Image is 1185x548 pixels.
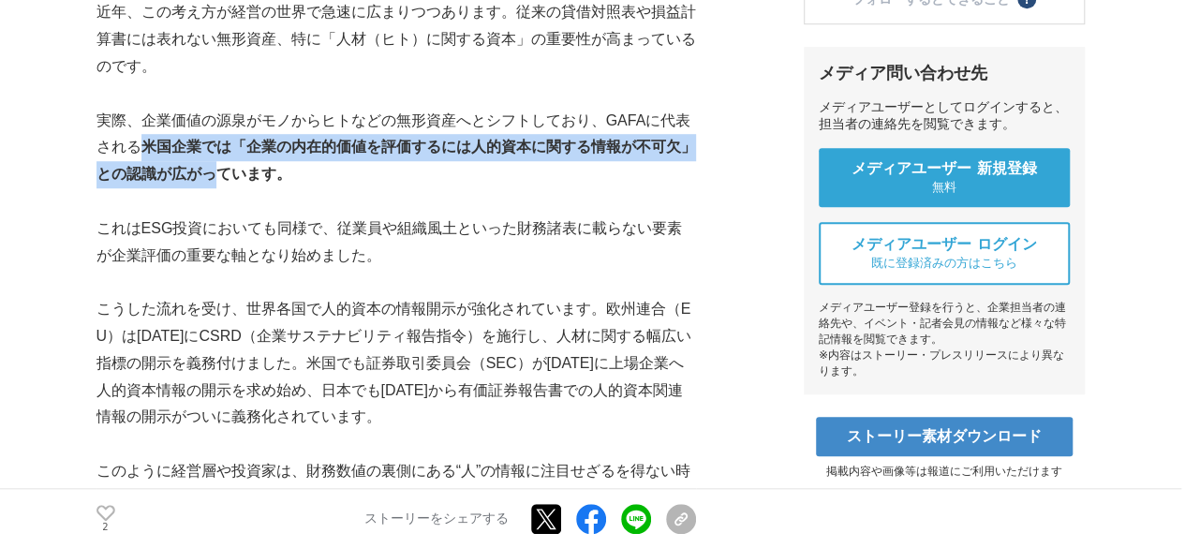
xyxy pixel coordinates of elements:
a: メディアユーザー ログイン 既に登録済みの方はこちら [819,222,1070,285]
div: メディアユーザー登録を行うと、企業担当者の連絡先や、イベント・記者会見の情報など様々な特記情報を閲覧できます。 ※内容はストーリー・プレスリリースにより異なります。 [819,300,1070,379]
strong: 米国企業では「企業の内在的価値を評価するには人的資本に関する情報が不可欠」との認識が広がっています。 [96,139,696,182]
p: ストーリーをシェアする [364,511,509,527]
p: 実際、企業価値の源泉がモノからヒトなどの無形資産へとシフトしており、GAFAに代表される [96,108,696,188]
span: 既に登録済みの方はこちら [871,255,1017,272]
p: 2 [96,523,115,532]
a: ストーリー素材ダウンロード [816,417,1073,456]
span: 無料 [932,179,956,196]
p: こうした流れを受け、世界各国で人的資本の情報開示が強化されています。欧州連合（EU）は[DATE]にCSRD（企業サステナビリティ報告指令）を施行し、人材に関する幅広い指標の開示を義務付けました... [96,296,696,431]
div: メディアユーザーとしてログインすると、担当者の連絡先を閲覧できます。 [819,99,1070,133]
p: このように経営層や投資家は、財務数値の裏側にある“人”の情報に注目せざるを得ない時代に入ったのです。 [96,458,696,512]
p: 掲載内容や画像等は報道にご利用いただけます [804,464,1085,480]
span: メディアユーザー 新規登録 [852,159,1037,179]
p: これはESG投資においても同様で、従業員や組織風土といった財務諸表に載らない要素が企業評価の重要な軸となり始めました。 [96,215,696,270]
a: メディアユーザー 新規登録 無料 [819,148,1070,207]
span: メディアユーザー ログイン [852,235,1037,255]
div: メディア問い合わせ先 [819,62,1070,84]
